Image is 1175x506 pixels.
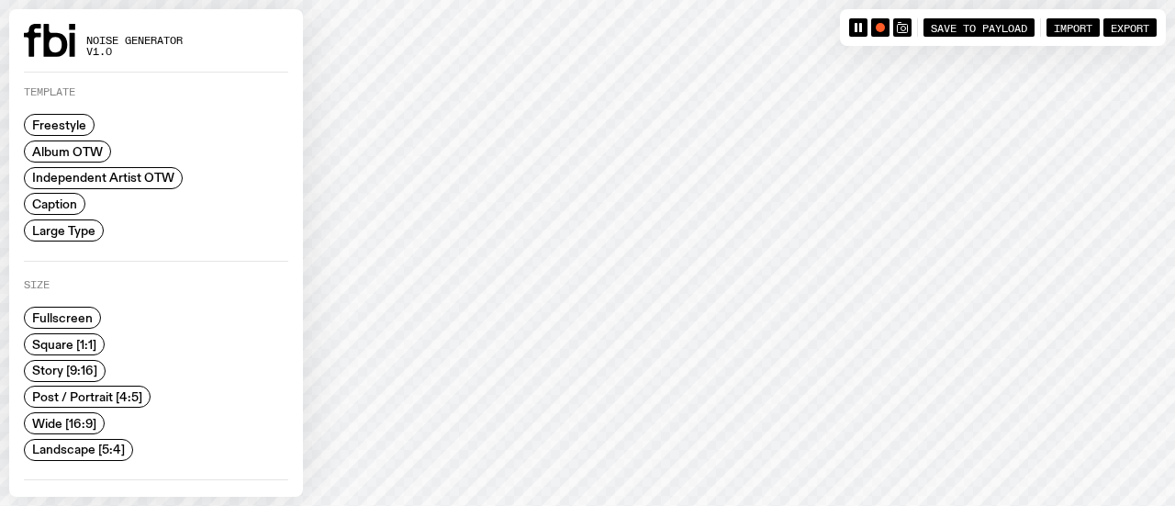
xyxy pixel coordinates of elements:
button: Import [1046,18,1100,37]
span: Noise Generator [86,36,183,46]
span: Large Type [32,223,95,237]
span: Save to Payload [931,21,1027,33]
span: Story [9:16] [32,364,97,377]
span: v1.0 [86,47,183,57]
span: Album OTW [32,144,103,158]
button: Export [1103,18,1157,37]
span: Wide [16:9] [32,416,96,430]
span: Freestyle [32,118,86,132]
label: Size [24,280,50,290]
span: Export [1111,21,1149,33]
span: Independent Artist OTW [32,171,174,185]
span: Caption [32,197,77,211]
label: Template [24,87,75,97]
span: Fullscreen [32,311,93,325]
span: Post / Portrait [4:5] [32,390,142,404]
span: Landscape [5:4] [32,443,125,456]
span: Square [1:1] [32,337,96,351]
span: Import [1054,21,1092,33]
button: Save to Payload [923,18,1035,37]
